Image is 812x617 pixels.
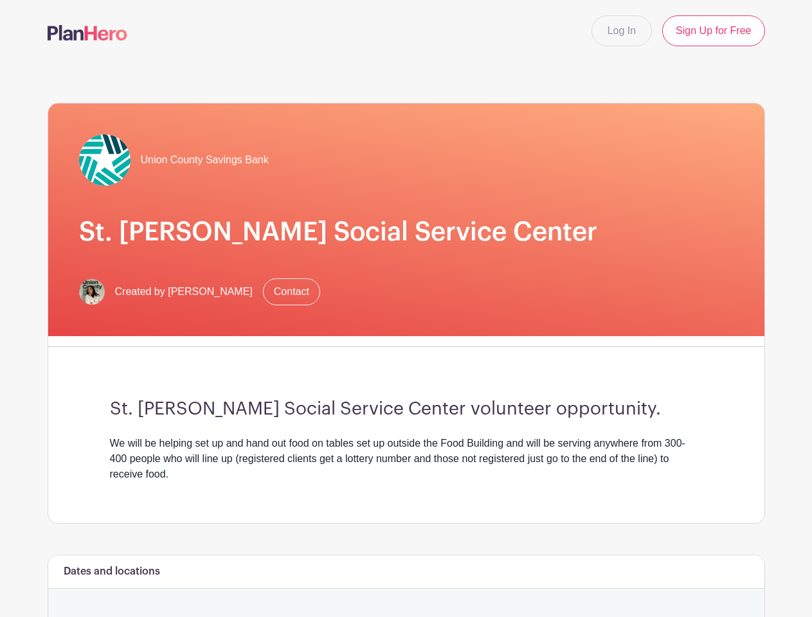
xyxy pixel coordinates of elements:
h3: St. [PERSON_NAME] Social Service Center volunteer opportunity. [110,398,703,420]
img: otgdrts5.png [79,279,105,305]
span: Created by [PERSON_NAME] [115,284,253,300]
h1: St. [PERSON_NAME] Social Service Center [79,217,734,247]
span: Union County Savings Bank [141,152,269,168]
h6: Dates and locations [64,566,160,578]
a: Sign Up for Free [662,15,764,46]
img: logo-507f7623f17ff9eddc593b1ce0a138ce2505c220e1c5a4e2b4648c50719b7d32.svg [48,25,127,40]
img: UCSB-Logo-Color-Star-Mark.jpg [79,134,131,186]
a: Log In [591,15,652,46]
div: We will be helping set up and hand out food on tables set up outside the Food Building and will b... [110,436,703,482]
a: Contact [263,278,320,305]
